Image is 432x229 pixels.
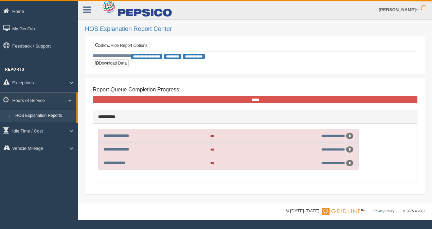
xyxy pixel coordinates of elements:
a: HOS Violation Audit Reports [12,122,76,134]
a: HOS Explanation Reports [12,110,76,122]
h2: HOS Explanation Report Center [85,26,425,33]
span: v. 2025.4.2063 [403,209,425,213]
div: © [DATE]-[DATE] - ™ [286,208,425,215]
img: Gridline [322,208,360,215]
button: Download Data [93,59,129,67]
a: Privacy Policy [373,209,394,213]
h4: Report Queue Completion Progress: [93,87,417,93]
a: Show/Hide Report Options [93,42,149,49]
